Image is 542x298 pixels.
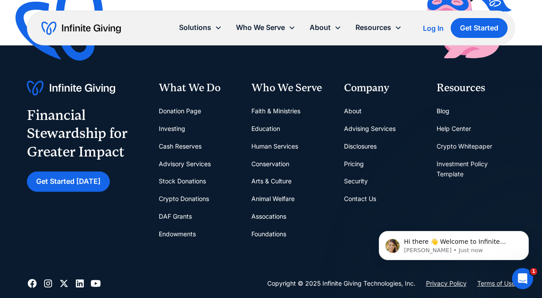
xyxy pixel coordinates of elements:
[159,190,209,208] a: Crypto Donations
[344,190,376,208] a: Contact Us
[437,81,515,96] div: Resources
[267,278,415,289] div: Copyright © 2025 Infinite Giving Technologies, Inc.
[159,172,206,190] a: Stock Donations
[251,81,330,96] div: Who We Serve
[251,208,286,225] a: Assocations
[27,106,145,161] div: Financial Stewardship for Greater Impact
[159,208,192,225] a: DAF Grants
[251,138,298,155] a: Human Services
[251,102,300,120] a: Faith & Ministries
[423,25,444,32] div: Log In
[27,171,110,191] a: Get Started [DATE]
[251,155,289,173] a: Conservation
[251,190,295,208] a: Animal Welfare
[159,81,237,96] div: What We Do
[477,278,515,289] a: Terms of Use
[159,155,211,173] a: Advisory Services
[41,21,121,35] a: home
[530,268,537,275] span: 1
[179,22,211,34] div: Solutions
[344,102,362,120] a: About
[344,155,364,173] a: Pricing
[437,155,515,183] a: Investment Policy Template
[172,18,229,37] div: Solutions
[512,268,533,289] iframe: Intercom live chat
[310,22,331,34] div: About
[344,138,377,155] a: Disclosures
[344,120,396,138] a: Advising Services
[437,102,449,120] a: Blog
[159,120,185,138] a: Investing
[426,278,467,289] a: Privacy Policy
[251,172,292,190] a: Arts & Culture
[355,22,391,34] div: Resources
[303,18,348,37] div: About
[236,22,285,34] div: Who We Serve
[348,18,409,37] div: Resources
[251,120,280,138] a: Education
[159,225,196,243] a: Endowments
[366,212,542,274] iframe: Intercom notifications message
[344,81,422,96] div: Company
[344,172,368,190] a: Security
[251,225,286,243] a: Foundations
[159,102,201,120] a: Donation Page
[437,138,492,155] a: Crypto Whitepaper
[159,138,202,155] a: Cash Reserves
[437,120,471,138] a: Help Center
[229,18,303,37] div: Who We Serve
[423,23,444,34] a: Log In
[451,18,508,38] a: Get Started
